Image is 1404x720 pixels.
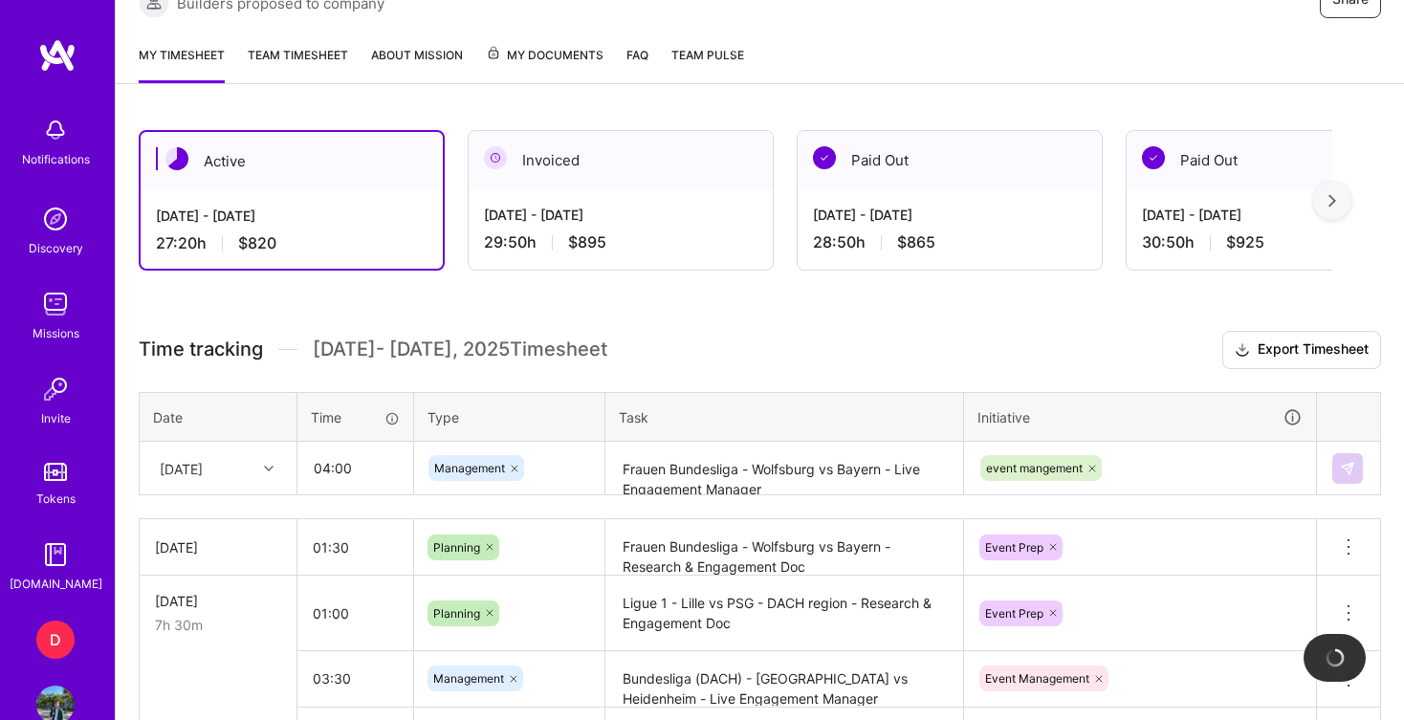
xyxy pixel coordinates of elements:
[607,444,961,494] textarea: Frauen Bundesliga - Wolfsburg vs Bayern - Live Engagement Manager
[607,578,961,649] textarea: Ligue 1 - Lille vs PSG - DACH region - Research & Engagement Doc
[264,464,274,473] i: icon Chevron
[36,285,75,323] img: teamwork
[33,323,79,343] div: Missions
[32,621,79,659] a: D
[1226,232,1264,252] span: $925
[36,489,76,509] div: Tokens
[313,338,607,361] span: [DATE] - [DATE] , 2025 Timesheet
[433,671,504,686] span: Management
[1142,146,1165,169] img: Paid Out
[469,131,773,189] div: Invoiced
[434,461,505,475] span: Management
[798,131,1102,189] div: Paid Out
[568,232,606,252] span: $895
[160,458,203,478] div: [DATE]
[985,540,1043,555] span: Event Prep
[897,232,935,252] span: $865
[248,45,348,83] a: Team timesheet
[140,392,297,442] th: Date
[38,38,77,73] img: logo
[36,535,75,574] img: guide book
[155,537,281,557] div: [DATE]
[156,206,428,226] div: [DATE] - [DATE]
[36,370,75,408] img: Invite
[607,521,961,575] textarea: Frauen Bundesliga - Wolfsburg vs Bayern - Research & Engagement Doc
[371,45,463,83] a: About Mission
[36,200,75,238] img: discovery
[671,45,744,83] a: Team Pulse
[298,443,412,493] input: HH:MM
[607,653,961,706] textarea: Bundesliga (DACH) - [GEOGRAPHIC_DATA] vs Heidenheim - Live Engagement Manager
[141,132,443,190] div: Active
[985,606,1043,621] span: Event Prep
[297,522,413,573] input: HH:MM
[486,45,603,83] a: My Documents
[414,392,605,442] th: Type
[1235,340,1250,360] i: icon Download
[10,574,102,594] div: [DOMAIN_NAME]
[626,45,648,83] a: FAQ
[1322,644,1348,670] img: loading
[484,205,757,225] div: [DATE] - [DATE]
[297,588,413,639] input: HH:MM
[36,111,75,149] img: bell
[155,615,281,635] div: 7h 30m
[813,146,836,169] img: Paid Out
[22,149,90,169] div: Notifications
[165,147,188,170] img: Active
[977,406,1303,428] div: Initiative
[311,407,400,427] div: Time
[484,146,507,169] img: Invoiced
[29,238,83,258] div: Discovery
[297,653,413,704] input: HH:MM
[486,45,603,66] span: My Documents
[139,338,263,361] span: Time tracking
[1340,461,1355,476] img: Submit
[985,671,1089,686] span: Event Management
[156,233,428,253] div: 27:20 h
[1222,331,1381,369] button: Export Timesheet
[484,232,757,252] div: 29:50 h
[433,606,480,621] span: Planning
[44,463,67,481] img: tokens
[1332,453,1365,484] div: null
[433,540,480,555] span: Planning
[605,392,964,442] th: Task
[671,48,744,62] span: Team Pulse
[155,591,281,611] div: [DATE]
[36,621,75,659] div: D
[813,232,1086,252] div: 28:50 h
[1328,194,1336,207] img: right
[238,233,276,253] span: $820
[986,461,1083,475] span: event mangement
[813,205,1086,225] div: [DATE] - [DATE]
[41,408,71,428] div: Invite
[139,45,225,83] a: My timesheet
